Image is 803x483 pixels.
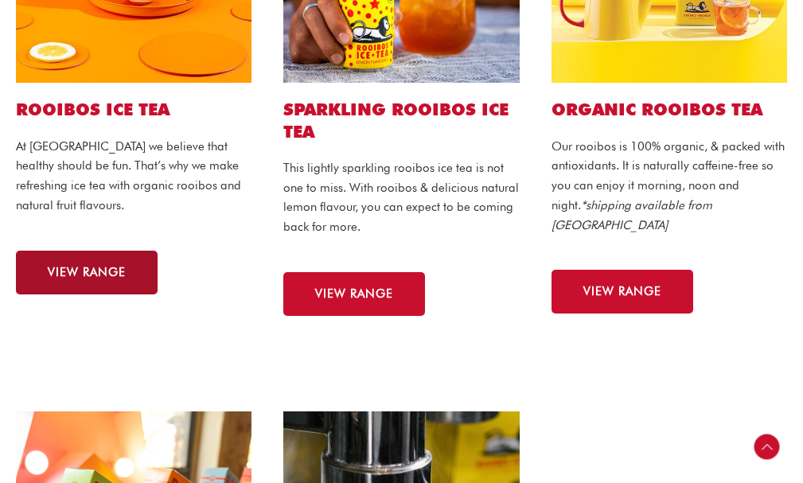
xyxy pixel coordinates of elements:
[16,99,251,120] h2: ROOIBOS ICE TEA
[283,272,425,316] a: VIEW RANGE
[283,99,519,142] h2: SPARKLING ROOIBOS ICE TEA
[583,286,661,298] span: VIEW RANGE
[552,198,712,232] em: *shipping available from [GEOGRAPHIC_DATA]
[283,158,519,237] p: This lightly sparkling rooibos ice tea is not one to miss. With rooibos & delicious natural lemon...
[16,137,251,216] p: At [GEOGRAPHIC_DATA] we believe that healthy should be fun. That’s why we make refreshing ice tea...
[552,99,787,120] h2: ORGANIC ROOIBOS TEA
[552,137,787,236] p: Our rooibos is 100% organic, & packed with antioxidants. It is naturally caffeine-free so you can...
[48,267,126,279] span: VIEW RANGE
[552,270,693,314] a: VIEW RANGE
[315,288,393,300] span: VIEW RANGE
[16,251,158,294] a: VIEW RANGE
